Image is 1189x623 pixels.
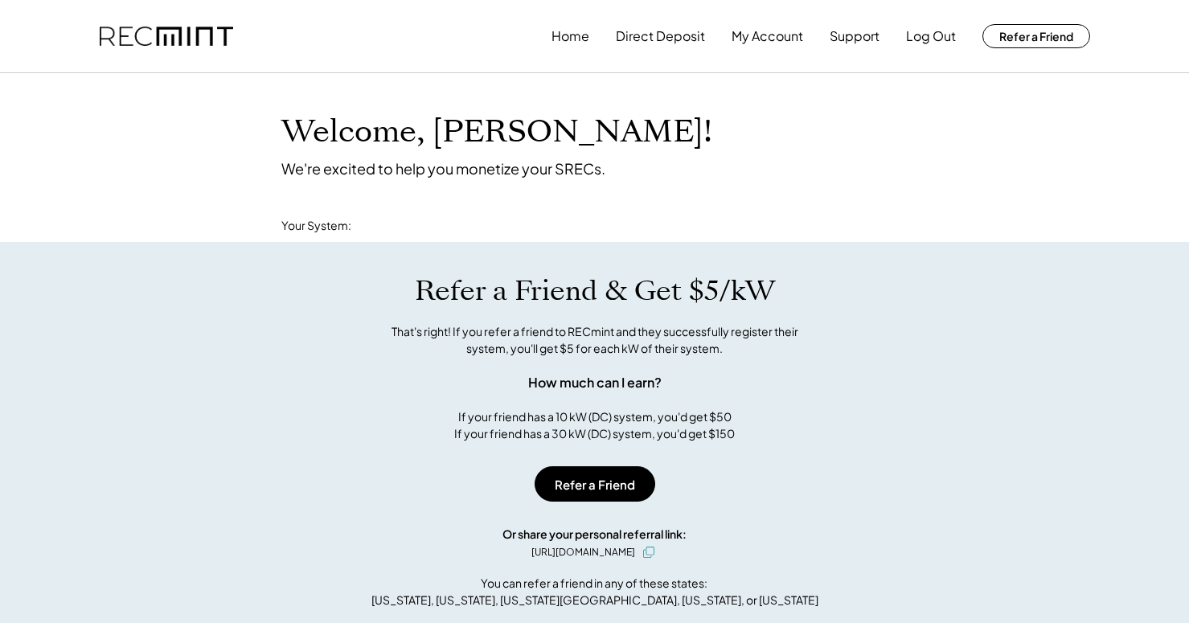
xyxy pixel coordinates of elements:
h1: Welcome, [PERSON_NAME]! [281,113,712,151]
h1: Refer a Friend & Get $5/kW [415,274,775,308]
button: Log Out [906,20,956,52]
div: If your friend has a 10 kW (DC) system, you'd get $50 If your friend has a 30 kW (DC) system, you... [454,408,735,442]
div: You can refer a friend in any of these states: [US_STATE], [US_STATE], [US_STATE][GEOGRAPHIC_DATA... [371,575,818,609]
button: Refer a Friend [535,466,655,502]
button: Direct Deposit [616,20,705,52]
button: Support [830,20,879,52]
div: Your System: [281,218,351,234]
div: That's right! If you refer a friend to RECmint and they successfully register their system, you'l... [374,323,816,357]
div: Or share your personal referral link: [502,526,687,543]
div: How much can I earn? [528,373,662,392]
div: We're excited to help you monetize your SRECs. [281,159,605,178]
div: [URL][DOMAIN_NAME] [531,545,635,559]
button: My Account [732,20,803,52]
button: click to copy [639,543,658,562]
img: recmint-logotype%403x.png [100,27,233,47]
button: Refer a Friend [982,24,1090,48]
button: Home [551,20,589,52]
